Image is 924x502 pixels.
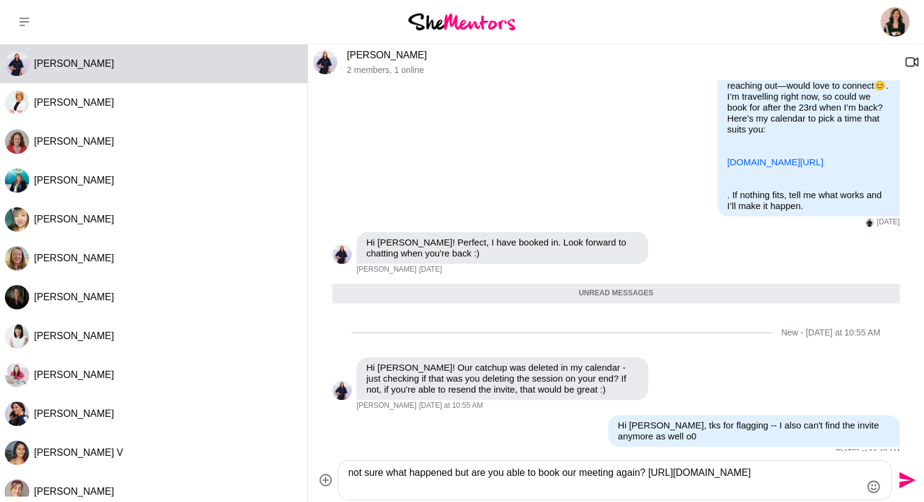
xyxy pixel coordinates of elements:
p: 2 members , 1 online [347,65,895,75]
span: [PERSON_NAME] [34,136,114,146]
img: R [5,402,29,426]
div: Darby Lyndon [5,52,29,76]
span: [PERSON_NAME] [357,401,417,411]
img: C [5,129,29,154]
div: Carmel Murphy [5,129,29,154]
span: [PERSON_NAME] [34,486,114,497]
a: [PERSON_NAME] [347,50,427,60]
span: [PERSON_NAME] V [34,447,123,458]
img: She Mentors Logo [408,13,515,30]
span: [PERSON_NAME] [34,292,114,302]
span: [PERSON_NAME] [34,214,114,224]
span: [PERSON_NAME] [34,175,114,185]
div: Darby Lyndon [332,380,352,400]
div: Darby Lyndon [313,50,337,74]
img: T [5,246,29,270]
img: S [5,441,29,465]
span: [PERSON_NAME] [357,265,417,275]
span: [PERSON_NAME] [34,408,114,419]
div: Darby Lyndon [865,218,874,227]
img: D [5,52,29,76]
a: [DOMAIN_NAME][URL] [727,157,823,167]
div: Emily Fogg [5,168,29,193]
div: Darby Lyndon [332,244,352,264]
p: Hi [PERSON_NAME], tks for flagging -- I also can't find the invite anymore as well o0 [618,420,890,442]
time: 2025-09-04T22:41:48.413Z [419,265,442,275]
div: Smritha V [5,441,29,465]
time: 2025-09-30T00:55:47.756Z [419,401,483,411]
img: E [5,168,29,193]
div: Kat Millar [5,91,29,115]
img: D [332,380,352,400]
span: [PERSON_NAME] [34,58,114,69]
p: Hi [PERSON_NAME]! Perfect, I have booked in. Look forward to chatting when you're back :) [366,237,638,259]
div: Unread messages [332,284,900,303]
time: 2025-09-30T01:43:37.138Z [836,448,900,458]
img: D [865,218,874,227]
p: Hi [PERSON_NAME]! Thanks for reaching out—would love to connect . I’m travelling right now, so co... [727,69,890,135]
span: [PERSON_NAME] [34,331,114,341]
span: [PERSON_NAME] [34,97,114,108]
div: Marisse van den Berg [5,285,29,309]
img: M [5,285,29,309]
img: D [5,207,29,232]
div: Tammy McCann [5,246,29,270]
span: [PERSON_NAME] [34,253,114,263]
button: Send [892,467,919,494]
textarea: Type your message [348,466,861,495]
div: Rebecca Cofrancesco [5,363,29,387]
div: Deb Ashton [5,207,29,232]
p: Hi [PERSON_NAME]! Our catchup was deleted in my calendar - just checking if that was you deleting... [366,362,638,395]
img: R [5,363,29,387]
img: D [332,244,352,264]
img: D [313,50,337,74]
time: 2025-09-04T18:33:54.422Z [877,218,900,227]
img: H [5,324,29,348]
button: Emoji picker [866,480,881,494]
div: Hayley Robertson [5,324,29,348]
img: Mariana Queiroz [880,7,909,36]
img: K [5,91,29,115]
p: . If nothing fits, tell me what works and I’ll make it happen. [727,190,890,211]
div: New - [DATE] at 10:55 AM [781,328,880,338]
span: [PERSON_NAME] [34,370,114,380]
div: Richa Joshi [5,402,29,426]
span: 😊 [874,80,886,91]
